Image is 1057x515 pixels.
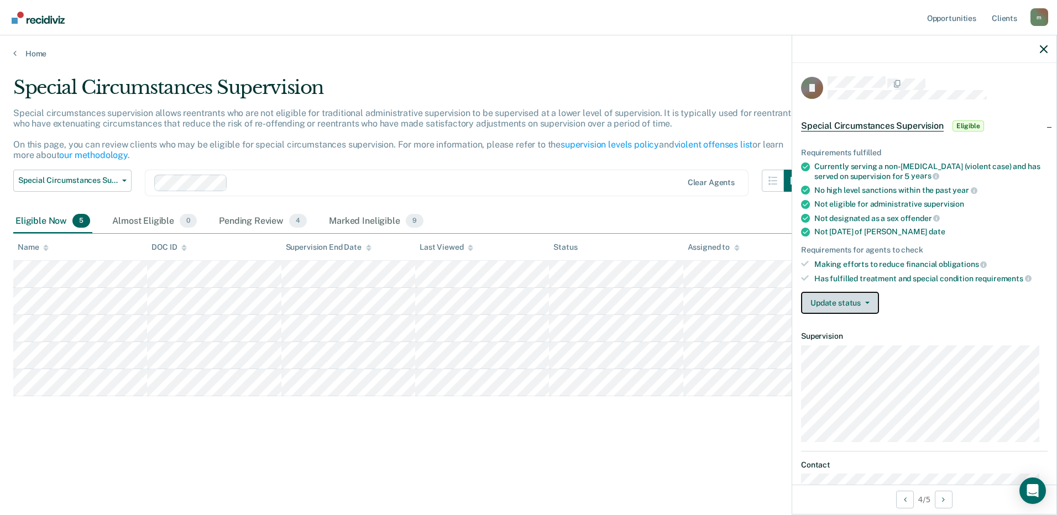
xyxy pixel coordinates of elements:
[814,259,1048,269] div: Making efforts to reduce financial
[935,491,953,508] button: Next Opportunity
[72,214,90,228] span: 5
[814,185,1048,195] div: No high level sanctions within the past
[561,139,659,150] a: supervision levels policy
[901,214,940,223] span: offender
[896,491,914,508] button: Previous Opportunity
[801,245,1048,255] div: Requirements for agents to check
[801,460,1048,470] dt: Contact
[13,209,92,234] div: Eligible Now
[286,243,371,252] div: Supervision End Date
[674,139,753,150] a: violent offenses list
[18,243,49,252] div: Name
[801,292,879,314] button: Update status
[975,274,1032,283] span: requirements
[688,178,735,187] div: Clear agents
[59,150,128,160] a: our methodology
[553,243,577,252] div: Status
[814,227,1048,237] div: Not [DATE] of [PERSON_NAME]
[327,209,426,234] div: Marked Ineligible
[1019,477,1046,504] div: Open Intercom Messenger
[801,332,1048,341] dt: Supervision
[801,120,944,132] span: Special Circumstances Supervision
[929,227,945,236] span: date
[939,260,987,269] span: obligations
[110,209,199,234] div: Almost Eligible
[792,485,1056,514] div: 4 / 5
[1030,8,1048,26] div: m
[688,243,740,252] div: Assigned to
[289,214,307,228] span: 4
[953,120,984,132] span: Eligible
[217,209,309,234] div: Pending Review
[406,214,423,228] span: 9
[814,274,1048,283] div: Has fulfilled treatment and special condition
[911,171,939,180] span: years
[814,162,1048,181] div: Currently serving a non-[MEDICAL_DATA] (violent case) and has served on supervision for 5
[814,213,1048,223] div: Not designated as a sex
[180,214,197,228] span: 0
[420,243,473,252] div: Last Viewed
[18,176,118,185] span: Special Circumstances Supervision
[814,199,1048,209] div: Not eligible for administrative
[792,108,1056,144] div: Special Circumstances SupervisionEligible
[13,49,1044,59] a: Home
[953,186,977,195] span: year
[151,243,187,252] div: DOC ID
[924,199,964,208] span: supervision
[13,76,806,108] div: Special Circumstances Supervision
[1030,8,1048,26] button: Profile dropdown button
[13,108,796,161] p: Special circumstances supervision allows reentrants who are not eligible for traditional administ...
[801,148,1048,157] div: Requirements fulfilled
[12,12,65,24] img: Recidiviz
